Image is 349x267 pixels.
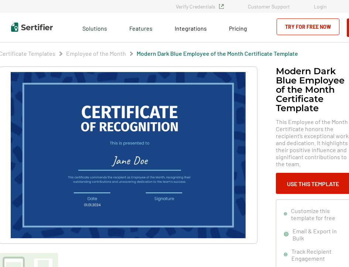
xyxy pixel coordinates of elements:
img: Verified [219,4,224,9]
span: Pricing [229,25,247,32]
span: Track Recipient Engagement [291,248,342,262]
a: Customer Support [248,3,290,10]
a: Integrations [175,23,207,32]
a: Pricing [229,23,247,32]
img: Modern Dark Blue Employee of the Month Certificate Template [11,72,246,238]
span: Integrations [175,25,207,32]
a: Login [314,3,327,10]
span: Solutions [82,23,107,32]
img: Sertifier | Digital Credentialing Platform [11,23,53,32]
a: Employee of the Month [66,50,126,57]
span: Features [129,23,153,32]
a: Verify Credentials [176,3,224,10]
span: Email & Export in Bulk [292,227,342,242]
a: Try for Free Now [277,18,339,35]
span: Customize this template for free [291,207,342,221]
a: Modern Dark Blue Employee of the Month Certificate Template [137,50,298,57]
